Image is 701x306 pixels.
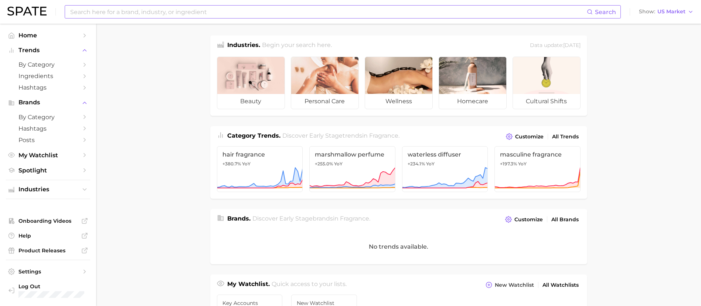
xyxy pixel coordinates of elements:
[18,167,78,174] span: Spotlight
[402,146,488,192] a: waterless diffuser+234.1% YoY
[500,161,517,167] span: +197.3%
[217,146,303,192] a: hair fragrance+380.7% YoY
[439,94,506,109] span: homecare
[515,134,544,140] span: Customize
[297,300,351,306] span: New Watchlist
[227,215,251,222] span: Brands .
[6,230,90,241] a: Help
[262,41,332,51] h2: Begin your search here.
[291,57,359,109] a: personal care
[18,84,78,91] span: Hashtags
[18,47,78,54] span: Trends
[513,94,580,109] span: cultural shifts
[6,184,90,195] button: Industries
[639,10,655,14] span: Show
[6,123,90,134] a: Hashtags
[227,280,270,290] h1: My Watchlist.
[494,146,581,192] a: masculine fragrance+197.3% YoY
[18,268,78,275] span: Settings
[503,214,544,225] button: Customize
[6,266,90,277] a: Settings
[242,161,251,167] span: YoY
[18,137,78,144] span: Posts
[408,161,425,167] span: +234.1%
[365,94,432,109] span: wellness
[222,161,241,167] span: +380.7%
[426,161,435,167] span: YoY
[551,216,579,223] span: All Brands
[18,186,78,193] span: Industries
[272,280,347,290] h2: Quick access to your lists.
[315,151,390,158] span: marshmallow perfume
[495,282,534,288] span: New Watchlist
[227,132,280,139] span: Category Trends .
[6,97,90,108] button: Brands
[518,161,527,167] span: YoY
[6,281,90,300] a: Log out. Currently logged in with e-mail laura.epstein@givaudan.com.
[6,111,90,123] a: by Category
[595,9,616,16] span: Search
[500,151,575,158] span: masculine fragrance
[315,161,333,167] span: +255.0%
[657,10,685,14] span: US Market
[6,30,90,41] a: Home
[18,218,78,224] span: Onboarding Videos
[549,215,581,225] a: All Brands
[334,161,343,167] span: YoY
[252,215,370,222] span: Discover Early Stage brands in .
[18,125,78,132] span: Hashtags
[18,152,78,159] span: My Watchlist
[369,132,398,139] span: fragrance
[18,99,78,106] span: Brands
[6,70,90,82] a: Ingredients
[6,149,90,161] a: My Watchlist
[637,7,695,17] button: ShowUS Market
[513,57,581,109] a: cultural shifts
[217,94,285,109] span: beauty
[309,146,395,192] a: marshmallow perfume+255.0% YoY
[18,32,78,39] span: Home
[542,282,579,288] span: All Watchlists
[222,151,297,158] span: hair fragrance
[504,131,545,142] button: Customize
[365,57,433,109] a: wellness
[18,232,78,239] span: Help
[6,45,90,56] button: Trends
[6,165,90,176] a: Spotlight
[514,216,543,223] span: Customize
[6,134,90,146] a: Posts
[291,94,358,109] span: personal care
[18,247,78,254] span: Product Releases
[530,41,581,51] div: Data update: [DATE]
[18,61,78,68] span: by Category
[408,151,483,158] span: waterless diffuser
[484,280,535,290] button: New Watchlist
[69,6,587,18] input: Search here for a brand, industry, or ingredient
[439,57,507,109] a: homecare
[18,283,94,290] span: Log Out
[541,280,581,290] a: All Watchlists
[217,57,285,109] a: beauty
[7,7,47,16] img: SPATE
[210,229,587,264] div: No trends available.
[227,41,260,51] h1: Industries.
[340,215,369,222] span: fragrance
[18,114,78,121] span: by Category
[222,300,277,306] span: Key Accounts
[6,82,90,93] a: Hashtags
[6,59,90,70] a: by Category
[6,245,90,256] a: Product Releases
[550,132,581,142] a: All Trends
[6,215,90,226] a: Onboarding Videos
[552,134,579,140] span: All Trends
[282,132,399,139] span: Discover Early Stage trends in .
[18,73,78,80] span: Ingredients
